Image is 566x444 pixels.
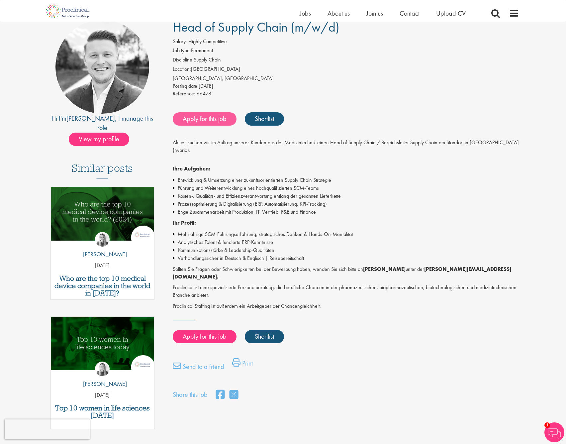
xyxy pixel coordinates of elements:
[544,422,550,428] span: 1
[51,317,154,376] a: Link to a post
[173,230,519,238] li: Mehrjährige SCM-Führungserfahrung, strategisches Denken & Hands-On-Mentalität
[51,187,154,241] img: Top 10 Medical Device Companies 2024
[173,390,208,399] label: Share this job
[363,266,406,273] strong: [PERSON_NAME]
[173,139,519,162] p: Aktuell suchen wir im Auftrag unseres Kunden aus der Medizintechnik einen Head of Supply Chain / ...
[173,82,199,89] span: Posting date:
[328,9,350,18] a: About us
[173,19,339,36] span: Head of Supply Chain (m/w/d)
[173,192,519,200] li: Kosten-, Qualitäts- und Effizienzverantwortung entlang der gesamten Lieferkette
[173,75,519,82] div: [GEOGRAPHIC_DATA], [GEOGRAPHIC_DATA]
[173,90,195,98] label: Reference:
[173,56,519,65] li: Supply Chain
[173,284,519,299] p: Proclinical ist eine spezialisierte Personalberatung, die berufliche Chancen in der pharmazeutisc...
[69,134,136,143] a: View my profile
[95,362,110,376] img: Hannah Burke
[173,65,191,73] label: Location:
[54,275,151,297] a: Who are the top 10 medical device companies in the world in [DATE]?
[366,9,383,18] a: Join us
[544,422,564,442] img: Chatbot
[300,9,311,18] a: Jobs
[78,362,127,391] a: Hannah Burke [PERSON_NAME]
[173,219,196,226] strong: Ihr Profil:
[245,330,284,343] a: Shortlist
[173,330,236,343] a: Apply for this job
[78,232,127,262] a: Hannah Burke [PERSON_NAME]
[69,133,129,146] span: View my profile
[173,38,187,46] label: Salary:
[173,362,224,375] a: Send to a friend
[47,114,158,133] div: Hi I'm , I manage this role
[173,246,519,254] li: Kommunikationsstärke & Leadership-Qualitäten
[173,47,191,55] label: Job type:
[173,82,519,90] div: [DATE]
[173,65,519,75] li: [GEOGRAPHIC_DATA]
[173,266,519,281] p: Sollten Sie Fragen oder Schwierigkeiten bei der Bewerbung haben, wenden Sie sich bitte an unter der
[51,187,154,246] a: Link to a post
[78,380,127,388] p: [PERSON_NAME]
[173,200,519,208] li: Prozessoptimierung & Digitalisierung (ERP, Automatisierung, KPI-Tracking)
[95,232,110,247] img: Hannah Burke
[173,208,519,216] li: Enge Zusammenarbeit mit Produktion, IT, Vertrieb, F&E und Finance
[173,176,519,184] li: Entwicklung & Umsetzung einer zukunftsorientierten Supply Chain Strategie
[173,184,519,192] li: Führung und Weiterentwicklung eines hochqualifizierten SCM-Teams
[72,163,133,178] h3: Similar posts
[55,20,149,114] img: imeage of recruiter Lukas Eckert
[51,317,154,370] img: Top 10 women in life sciences today
[216,388,225,402] a: share on facebook
[173,266,511,280] strong: [PERSON_NAME][EMAIL_ADDRESS][DOMAIN_NAME].
[400,9,420,18] a: Contact
[173,112,236,126] a: Apply for this job
[188,38,227,45] span: Highly Competitive
[436,9,466,18] a: Upload CV
[66,114,115,123] a: [PERSON_NAME]
[245,112,284,126] a: Shortlist
[173,56,194,64] label: Discipline:
[54,404,151,419] a: Top 10 women in life sciences [DATE]
[232,358,253,372] a: Print
[230,388,238,402] a: share on twitter
[173,254,519,262] li: Verhandlungssicher in Deutsch & Englisch | Reisebereitschaft
[173,139,519,310] div: Job description
[173,165,210,172] strong: Ihre Aufgaben:
[51,391,154,399] p: [DATE]
[173,302,519,310] p: Proclinical Staffing ist außerdem ein Arbeitgeber der Chancengleichheit.
[5,419,90,439] iframe: reCAPTCHA
[78,250,127,259] p: [PERSON_NAME]
[51,262,154,270] p: [DATE]
[197,90,211,97] span: 66478
[173,238,519,246] li: Analytisches Talent & fundierte ERP-Kenntnisse
[173,47,519,56] li: Permanent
